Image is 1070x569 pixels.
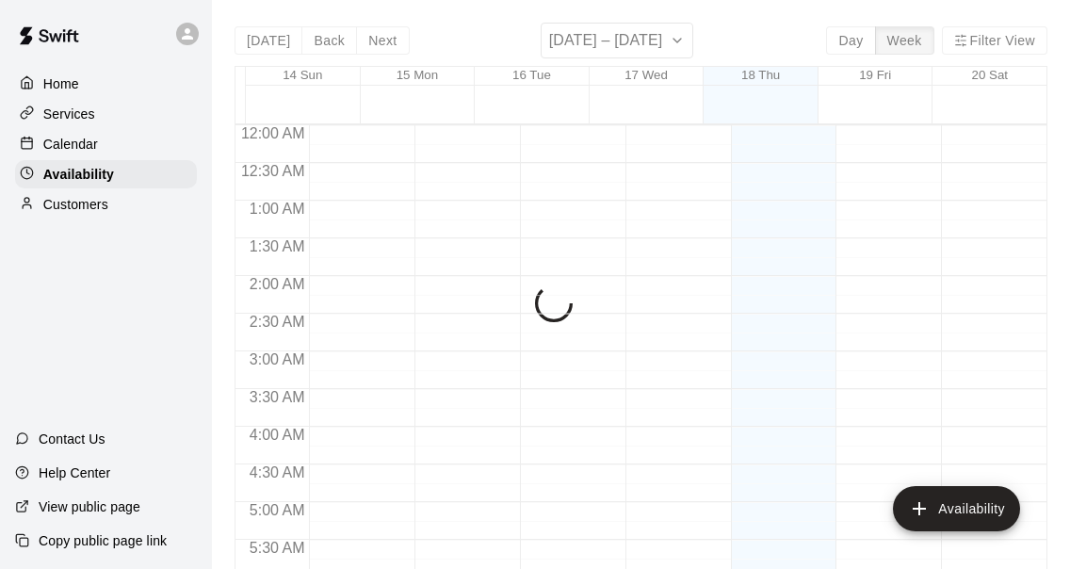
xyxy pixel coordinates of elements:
button: 20 Sat [971,68,1008,82]
button: 17 Wed [624,68,668,82]
span: 2:00 AM [245,276,310,292]
p: Help Center [39,463,110,482]
a: Customers [15,190,197,219]
p: Services [43,105,95,123]
span: 12:00 AM [236,125,310,141]
a: Home [15,70,197,98]
span: 5:00 AM [245,502,310,518]
p: View public page [39,497,140,516]
button: 19 Fri [859,68,891,82]
p: Customers [43,195,108,214]
button: 14 Sun [283,68,322,82]
p: Home [43,74,79,93]
a: Services [15,100,197,128]
span: 4:00 AM [245,427,310,443]
span: 3:30 AM [245,389,310,405]
span: 3:00 AM [245,351,310,367]
p: Availability [43,165,114,184]
span: 2:30 AM [245,314,310,330]
button: 15 Mon [397,68,438,82]
span: 1:30 AM [245,238,310,254]
a: Availability [15,160,197,188]
p: Contact Us [39,430,105,448]
button: 16 Tue [512,68,551,82]
button: add [893,486,1020,531]
button: 18 Thu [741,68,780,82]
p: Copy public page link [39,531,167,550]
span: 12:30 AM [236,163,310,179]
span: 4:30 AM [245,464,310,480]
span: 5:30 AM [245,540,310,556]
a: Calendar [15,130,197,158]
span: 1:00 AM [245,201,310,217]
p: Calendar [43,135,98,154]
